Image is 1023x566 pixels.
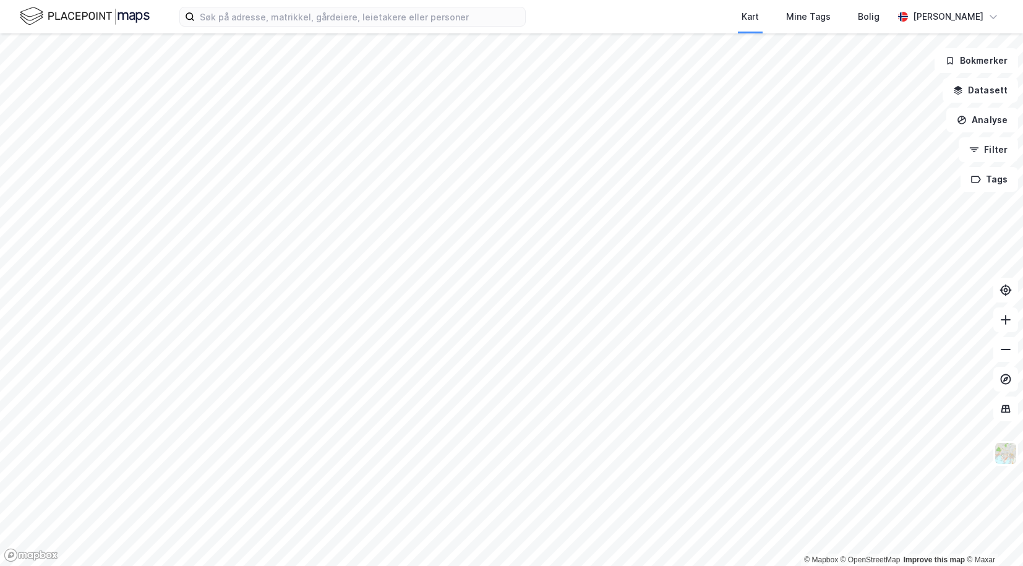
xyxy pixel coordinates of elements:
a: Mapbox [804,555,838,564]
div: Mine Tags [786,9,831,24]
button: Bokmerker [935,48,1018,73]
a: Mapbox homepage [4,548,58,562]
button: Filter [959,137,1018,162]
iframe: Chat Widget [961,507,1023,566]
a: Improve this map [904,555,965,564]
div: [PERSON_NAME] [913,9,983,24]
div: Bolig [858,9,880,24]
button: Tags [961,167,1018,192]
button: Analyse [946,108,1018,132]
input: Søk på adresse, matrikkel, gårdeiere, leietakere eller personer [195,7,525,26]
img: Z [994,442,1017,465]
img: logo.f888ab2527a4732fd821a326f86c7f29.svg [20,6,150,27]
a: OpenStreetMap [841,555,901,564]
button: Datasett [943,78,1018,103]
div: Kart [742,9,759,24]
